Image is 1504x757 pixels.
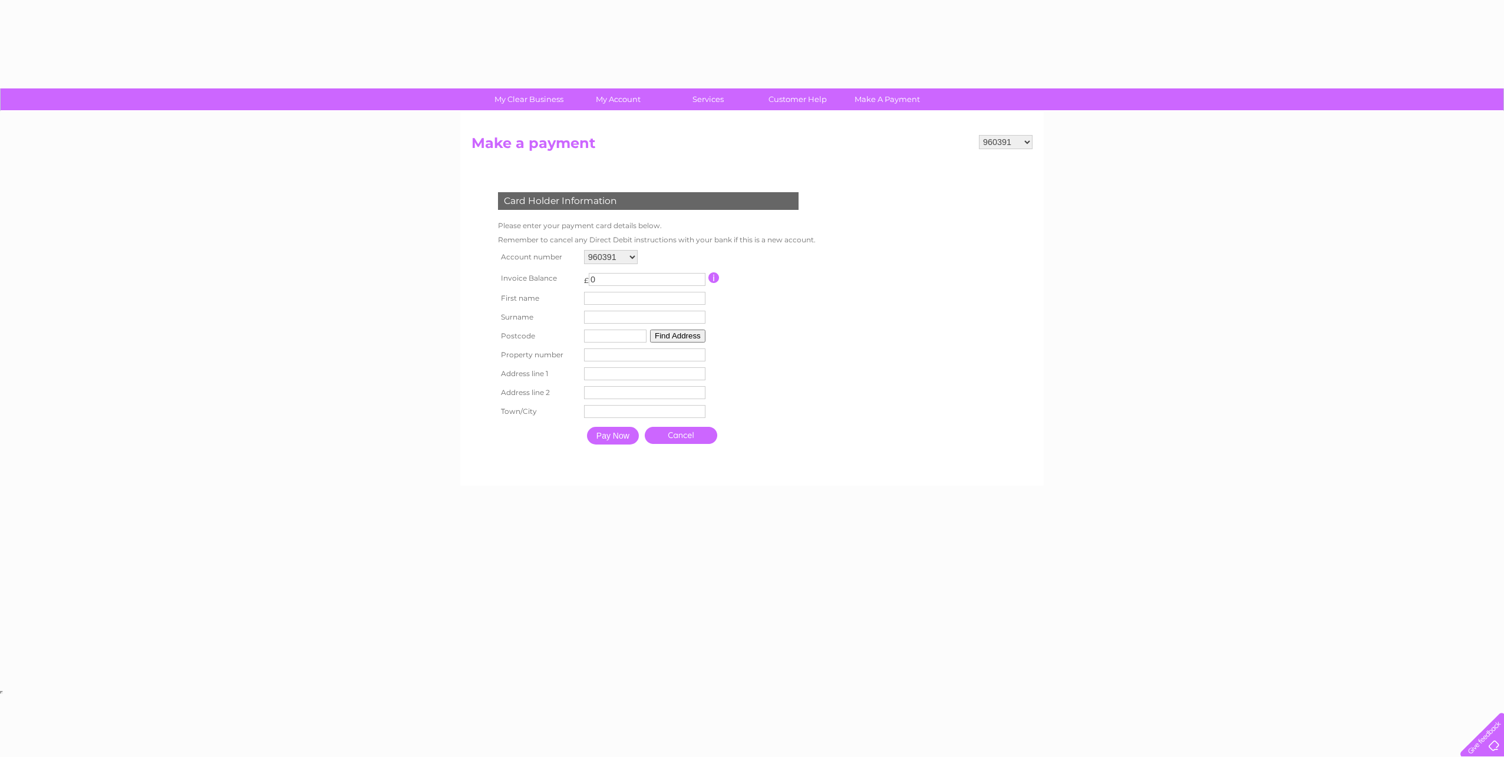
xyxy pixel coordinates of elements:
[495,345,581,364] th: Property number
[495,402,581,421] th: Town/City
[650,330,705,343] button: Find Address
[495,327,581,345] th: Postcode
[645,427,717,444] a: Cancel
[480,88,578,110] a: My Clear Business
[584,270,589,285] td: £
[659,88,757,110] a: Services
[839,88,936,110] a: Make A Payment
[495,247,581,267] th: Account number
[495,364,581,383] th: Address line 1
[495,383,581,402] th: Address line 2
[495,267,581,289] th: Invoice Balance
[495,289,581,308] th: First name
[570,88,667,110] a: My Account
[495,219,819,233] td: Please enter your payment card details below.
[708,272,720,283] input: Information
[471,135,1033,157] h2: Make a payment
[495,233,819,247] td: Remember to cancel any Direct Debit instructions with your bank if this is a new account.
[749,88,846,110] a: Customer Help
[495,308,581,327] th: Surname
[498,192,799,210] div: Card Holder Information
[587,427,639,445] input: Pay Now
